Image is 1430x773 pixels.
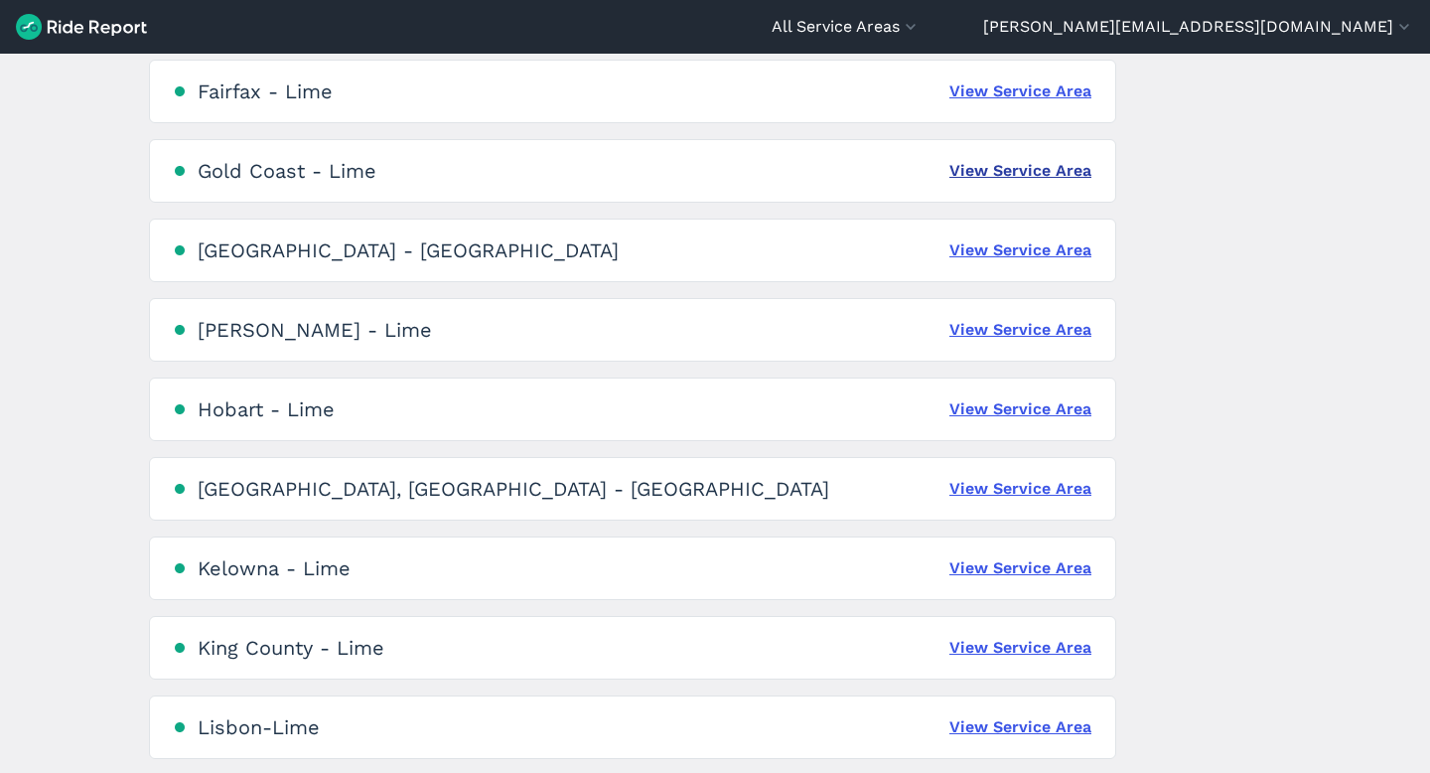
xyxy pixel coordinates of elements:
[949,636,1091,660] a: View Service Area
[949,79,1091,103] a: View Service Area
[949,397,1091,421] a: View Service Area
[198,397,335,421] div: Hobart - Lime
[949,238,1091,262] a: View Service Area
[949,715,1091,739] a: View Service Area
[198,556,351,580] div: Kelowna - Lime
[198,318,432,342] div: [PERSON_NAME] - Lime
[772,15,921,39] button: All Service Areas
[198,636,384,660] div: King County - Lime
[983,15,1414,39] button: [PERSON_NAME][EMAIL_ADDRESS][DOMAIN_NAME]
[198,238,619,262] div: [GEOGRAPHIC_DATA] - [GEOGRAPHIC_DATA]
[949,159,1091,183] a: View Service Area
[949,477,1091,501] a: View Service Area
[949,318,1091,342] a: View Service Area
[198,159,376,183] div: Gold Coast - Lime
[198,79,333,103] div: Fairfax - Lime
[16,14,147,40] img: Ride Report
[949,556,1091,580] a: View Service Area
[198,477,829,501] div: [GEOGRAPHIC_DATA], [GEOGRAPHIC_DATA] - [GEOGRAPHIC_DATA]
[198,715,320,739] div: Lisbon-Lime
